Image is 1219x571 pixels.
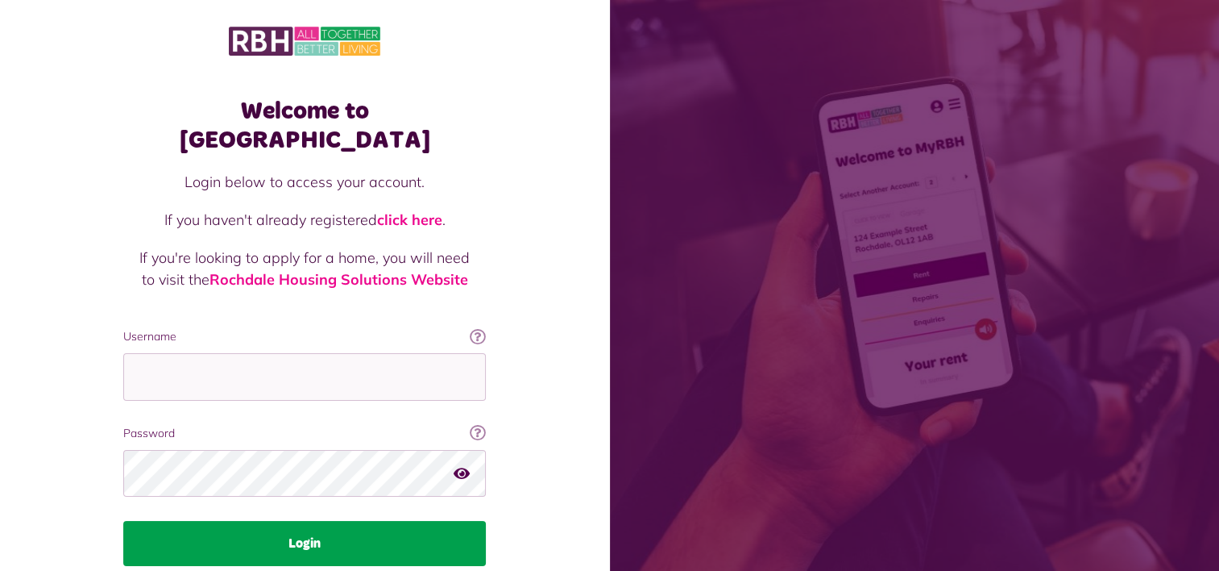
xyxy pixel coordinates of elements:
label: Username [123,328,486,345]
button: Login [123,521,486,566]
h1: Welcome to [GEOGRAPHIC_DATA] [123,97,486,155]
p: Login below to access your account. [139,171,470,193]
p: If you're looking to apply for a home, you will need to visit the [139,247,470,290]
img: MyRBH [229,24,380,58]
a: Rochdale Housing Solutions Website [209,270,468,289]
p: If you haven't already registered . [139,209,470,231]
a: click here [377,210,442,229]
label: Password [123,425,486,442]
